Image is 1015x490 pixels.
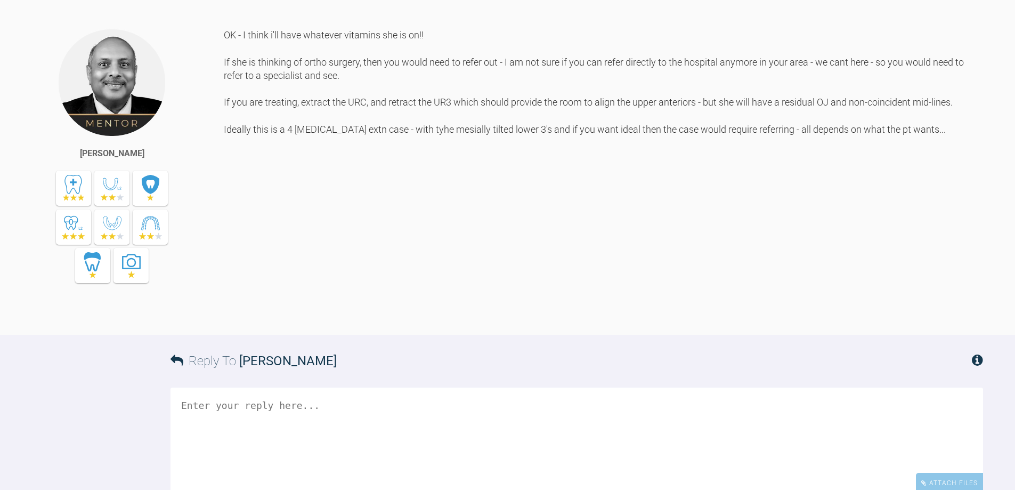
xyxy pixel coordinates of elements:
[239,354,337,368] span: [PERSON_NAME]
[58,28,166,137] img: Utpalendu Bose
[224,28,983,319] div: OK - I think i'll have whatever vitamins she is on!! If she is thinking of ortho surgery, then yo...
[80,147,144,160] div: [PERSON_NAME]
[170,351,337,371] h3: Reply To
